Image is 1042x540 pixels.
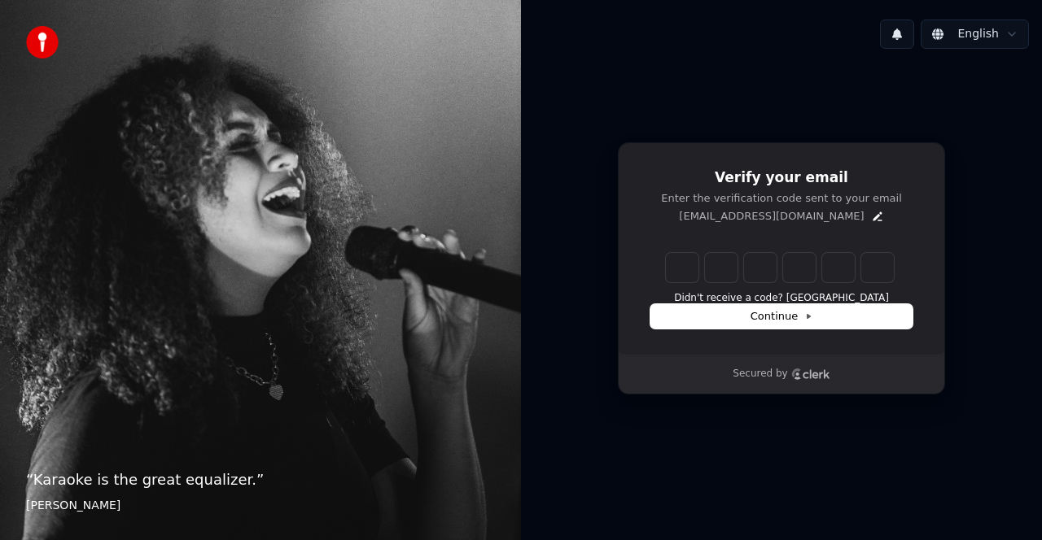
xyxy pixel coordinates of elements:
[679,209,864,224] p: [EMAIL_ADDRESS][DOMAIN_NAME]
[26,468,495,491] p: “ Karaoke is the great equalizer. ”
[650,168,913,188] h1: Verify your email
[783,253,816,282] input: Digit 4
[871,210,884,223] button: Edit
[663,250,897,285] div: Verification code input
[861,253,894,282] input: Digit 6
[822,253,855,282] input: Digit 5
[26,26,59,59] img: youka
[744,253,777,282] input: Digit 3
[674,292,889,305] button: Didn't receive a code? [GEOGRAPHIC_DATA]
[751,309,812,324] span: Continue
[791,368,830,380] a: Clerk logo
[705,253,738,282] input: Digit 2
[26,498,495,514] footer: [PERSON_NAME]
[666,253,698,282] input: Enter verification code. Digit 1
[650,304,913,329] button: Continue
[733,368,787,381] p: Secured by
[650,191,913,206] p: Enter the verification code sent to your email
